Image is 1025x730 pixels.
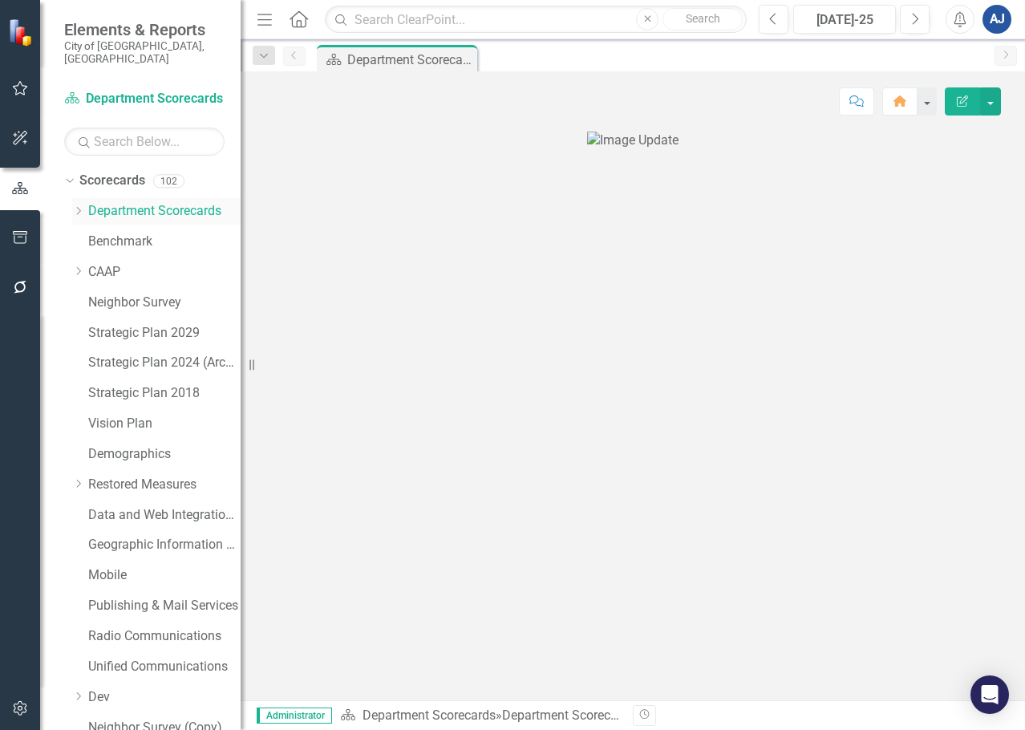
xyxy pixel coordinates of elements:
a: CAAP [88,263,241,282]
small: City of [GEOGRAPHIC_DATA], [GEOGRAPHIC_DATA] [64,39,225,66]
a: Neighbor Survey [88,294,241,312]
button: Search [662,8,743,30]
img: ClearPoint Strategy [8,18,36,47]
img: Image Update [587,132,679,150]
a: Publishing & Mail Services [88,597,241,615]
div: 102 [153,174,184,188]
div: [DATE]-25 [799,10,890,30]
a: Strategic Plan 2024 (Archive) [88,354,241,372]
input: Search Below... [64,128,225,156]
a: Unified Communications [88,658,241,676]
a: Data and Web Integration Services [88,506,241,525]
a: Radio Communications [88,627,241,646]
a: Department Scorecards [64,90,225,108]
button: AJ [982,5,1011,34]
a: Vision Plan [88,415,241,433]
div: Department Scorecard [502,708,629,723]
span: Administrator [257,708,332,724]
a: Benchmark [88,233,241,251]
div: » [340,707,621,725]
a: Restored Measures [88,476,241,494]
a: Scorecards [79,172,145,190]
div: Department Scorecard [347,50,473,70]
div: Open Intercom Messenger [970,675,1009,714]
a: Department Scorecards [88,202,241,221]
a: Department Scorecards [363,708,496,723]
a: Mobile [88,566,241,585]
a: Geographic Information System (GIS) [88,536,241,554]
button: [DATE]-25 [793,5,896,34]
a: Dev [88,688,241,707]
a: Strategic Plan 2029 [88,324,241,343]
span: Elements & Reports [64,20,225,39]
span: Search [686,12,720,25]
a: Demographics [88,445,241,464]
a: Strategic Plan 2018 [88,384,241,403]
input: Search ClearPoint... [325,6,747,34]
